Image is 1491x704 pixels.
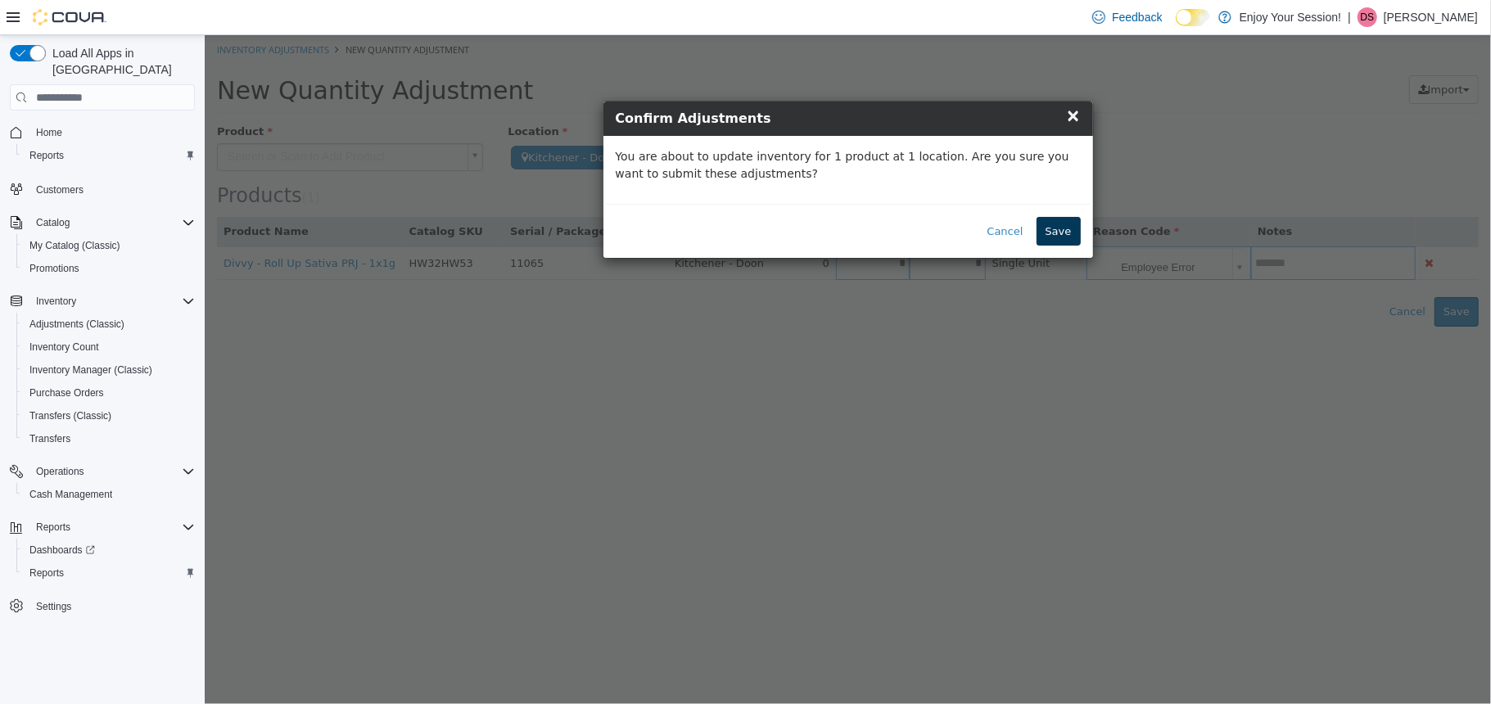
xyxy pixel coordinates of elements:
span: DS [1361,7,1375,27]
button: My Catalog (Classic) [16,234,201,257]
span: Cash Management [23,485,195,504]
span: Load All Apps in [GEOGRAPHIC_DATA] [46,45,195,78]
button: Customers [3,177,201,201]
span: Catalog [29,213,195,232]
a: My Catalog (Classic) [23,236,127,255]
span: Promotions [23,259,195,278]
span: Settings [36,600,71,613]
span: Dashboards [23,540,195,560]
p: [PERSON_NAME] [1384,7,1478,27]
span: Home [29,122,195,142]
button: Catalog [29,213,76,232]
p: Enjoy Your Session! [1240,7,1342,27]
button: Save [832,182,876,211]
button: Purchase Orders [16,381,201,404]
h4: Confirm Adjustments [411,74,876,93]
span: My Catalog (Classic) [29,239,120,252]
span: Promotions [29,262,79,275]
span: Adjustments (Classic) [23,314,195,334]
button: Inventory [3,290,201,313]
a: Feedback [1086,1,1168,34]
a: Transfers [23,429,77,449]
a: Customers [29,180,90,200]
span: Transfers [29,432,70,445]
button: Reports [29,517,77,537]
span: Cash Management [29,488,112,501]
span: Purchase Orders [23,383,195,403]
a: Adjustments (Classic) [23,314,131,334]
span: Inventory [36,295,76,308]
span: Reports [29,517,195,537]
button: Settings [3,594,201,618]
span: Inventory Count [23,337,195,357]
span: Purchase Orders [29,386,104,399]
span: Dashboards [29,544,95,557]
span: Transfers (Classic) [23,406,195,426]
span: × [861,70,876,90]
a: Reports [23,146,70,165]
button: Catalog [3,211,201,234]
span: Operations [36,465,84,478]
a: Settings [29,597,78,616]
span: Settings [29,596,195,616]
span: Home [36,126,62,139]
a: Dashboards [23,540,102,560]
button: Adjustments (Classic) [16,313,201,336]
button: Transfers (Classic) [16,404,201,427]
a: Purchase Orders [23,383,111,403]
span: My Catalog (Classic) [23,236,195,255]
span: Customers [36,183,84,196]
button: Inventory Count [16,336,201,359]
span: Reports [23,563,195,583]
a: Reports [23,563,70,583]
a: Dashboards [16,539,201,562]
a: Promotions [23,259,86,278]
span: Reports [23,146,195,165]
nav: Complex example [10,114,195,661]
button: Inventory [29,291,83,311]
button: Reports [16,562,201,584]
div: Deanna Smith [1358,7,1377,27]
span: Reports [36,521,70,534]
span: Adjustments (Classic) [29,318,124,331]
a: Inventory Manager (Classic) [23,360,159,380]
span: Reports [29,149,64,162]
span: Transfers (Classic) [29,409,111,422]
a: Inventory Count [23,337,106,357]
img: Cova [33,9,106,25]
button: Operations [3,460,201,483]
button: Reports [3,516,201,539]
span: Customers [29,178,195,199]
button: Home [3,120,201,144]
input: Dark Mode [1176,9,1210,26]
button: Cash Management [16,483,201,506]
button: Transfers [16,427,201,450]
span: Inventory [29,291,195,311]
a: Cash Management [23,485,119,504]
a: Transfers (Classic) [23,406,118,426]
button: Promotions [16,257,201,280]
span: Inventory Count [29,341,99,354]
button: Cancel [774,182,828,211]
button: Reports [16,144,201,167]
span: Feedback [1112,9,1162,25]
span: Inventory Manager (Classic) [23,360,195,380]
span: Inventory Manager (Classic) [29,363,152,377]
p: You are about to update inventory for 1 product at 1 location. Are you sure you want to submit th... [411,113,876,147]
button: Operations [29,462,91,481]
p: | [1348,7,1351,27]
span: Transfers [23,429,195,449]
span: Catalog [36,216,70,229]
button: Inventory Manager (Classic) [16,359,201,381]
span: Operations [29,462,195,481]
a: Home [29,123,69,142]
span: Reports [29,566,64,580]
